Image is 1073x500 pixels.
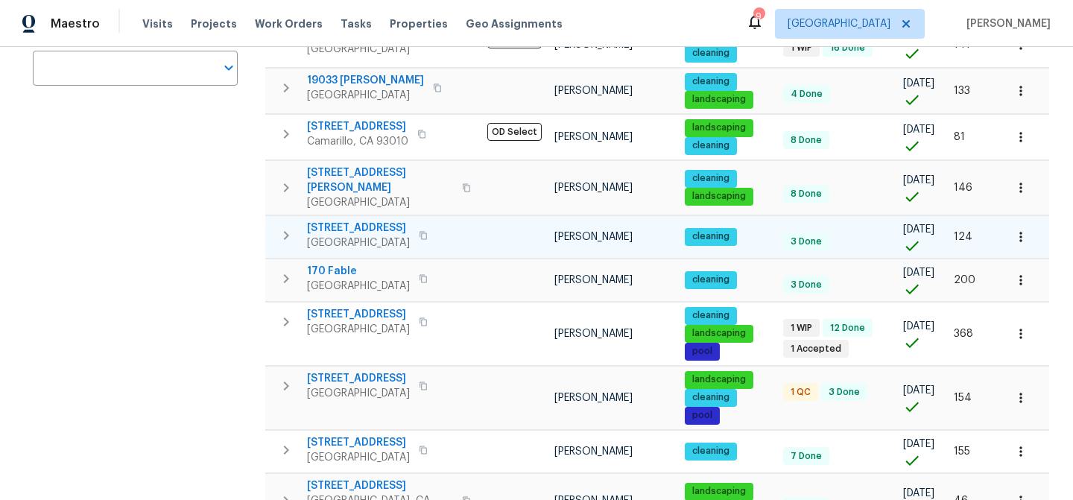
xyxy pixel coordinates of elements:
[903,268,934,278] span: [DATE]
[785,134,828,147] span: 8 Done
[307,42,410,57] span: [GEOGRAPHIC_DATA]
[903,488,934,499] span: [DATE]
[307,88,424,103] span: [GEOGRAPHIC_DATA]
[954,183,972,193] span: 146
[686,273,735,286] span: cleaning
[554,39,633,50] span: [PERSON_NAME]
[554,183,633,193] span: [PERSON_NAME]
[785,343,847,355] span: 1 Accepted
[554,86,633,96] span: [PERSON_NAME]
[554,275,633,285] span: [PERSON_NAME]
[307,195,453,210] span: [GEOGRAPHIC_DATA]
[554,393,633,403] span: [PERSON_NAME]
[307,134,408,149] span: Camarillo, CA 93010
[686,230,735,243] span: cleaning
[307,322,410,337] span: [GEOGRAPHIC_DATA]
[255,16,323,31] span: Work Orders
[341,19,372,29] span: Tasks
[785,386,817,399] span: 1 QC
[686,409,718,422] span: pool
[307,264,410,279] span: 170 Fable
[824,322,871,335] span: 12 Done
[753,9,764,24] div: 9
[785,188,828,200] span: 8 Done
[903,321,934,332] span: [DATE]
[823,386,866,399] span: 3 Done
[686,485,752,498] span: landscaping
[307,450,410,465] span: [GEOGRAPHIC_DATA]
[390,16,448,31] span: Properties
[686,121,752,134] span: landscaping
[487,123,542,141] span: OD Select
[686,327,752,340] span: landscaping
[686,445,735,458] span: cleaning
[307,235,410,250] span: [GEOGRAPHIC_DATA]
[686,75,735,88] span: cleaning
[785,450,828,463] span: 7 Done
[307,435,410,450] span: [STREET_ADDRESS]
[785,88,829,101] span: 4 Done
[554,132,633,142] span: [PERSON_NAME]
[307,386,410,401] span: [GEOGRAPHIC_DATA]
[686,172,735,185] span: cleaning
[686,391,735,404] span: cleaning
[903,439,934,449] span: [DATE]
[686,47,735,60] span: cleaning
[554,446,633,457] span: [PERSON_NAME]
[686,139,735,152] span: cleaning
[788,16,890,31] span: [GEOGRAPHIC_DATA]
[954,232,972,242] span: 124
[785,42,818,54] span: 1 WIP
[903,78,934,89] span: [DATE]
[785,322,818,335] span: 1 WIP
[307,221,410,235] span: [STREET_ADDRESS]
[785,235,828,248] span: 3 Done
[954,275,975,285] span: 200
[954,446,970,457] span: 155
[218,57,239,78] button: Open
[307,73,424,88] span: 19033 [PERSON_NAME]
[307,478,453,493] span: [STREET_ADDRESS]
[954,329,973,339] span: 368
[903,224,934,235] span: [DATE]
[307,165,453,195] span: [STREET_ADDRESS][PERSON_NAME]
[954,393,972,403] span: 154
[686,309,735,322] span: cleaning
[686,93,752,106] span: landscaping
[686,373,752,386] span: landscaping
[307,119,408,134] span: [STREET_ADDRESS]
[686,345,718,358] span: pool
[954,132,965,142] span: 81
[51,16,100,31] span: Maestro
[191,16,237,31] span: Projects
[554,232,633,242] span: [PERSON_NAME]
[824,42,871,54] span: 16 Done
[954,39,970,50] span: 141
[785,279,828,291] span: 3 Done
[307,371,410,386] span: [STREET_ADDRESS]
[307,307,410,322] span: [STREET_ADDRESS]
[903,124,934,135] span: [DATE]
[903,385,934,396] span: [DATE]
[686,190,752,203] span: landscaping
[142,16,173,31] span: Visits
[466,16,563,31] span: Geo Assignments
[954,86,970,96] span: 133
[307,279,410,294] span: [GEOGRAPHIC_DATA]
[960,16,1051,31] span: [PERSON_NAME]
[903,175,934,186] span: [DATE]
[554,329,633,339] span: [PERSON_NAME]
